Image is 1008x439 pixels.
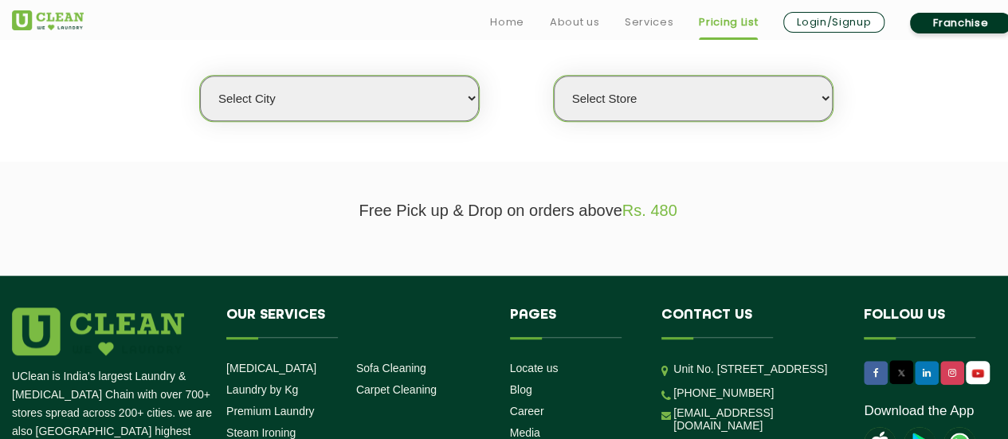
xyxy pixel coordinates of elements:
[12,10,84,30] img: UClean Laundry and Dry Cleaning
[673,406,840,432] a: [EMAIL_ADDRESS][DOMAIN_NAME]
[510,383,532,396] a: Blog
[864,403,974,419] a: Download the App
[550,13,599,32] a: About us
[226,308,486,338] h4: Our Services
[699,13,758,32] a: Pricing List
[510,426,540,439] a: Media
[510,362,559,374] a: Locate us
[967,365,988,382] img: UClean Laundry and Dry Cleaning
[490,13,524,32] a: Home
[661,308,840,338] h4: Contact us
[12,308,184,355] img: logo.png
[226,362,316,374] a: [MEDICAL_DATA]
[226,405,315,417] a: Premium Laundry
[226,426,296,439] a: Steam Ironing
[356,383,437,396] a: Carpet Cleaning
[510,405,544,417] a: Career
[625,13,673,32] a: Services
[783,12,884,33] a: Login/Signup
[864,308,1004,338] h4: Follow us
[510,308,638,338] h4: Pages
[673,386,774,399] a: [PHONE_NUMBER]
[673,360,840,378] p: Unit No. [STREET_ADDRESS]
[622,202,677,219] span: Rs. 480
[356,362,426,374] a: Sofa Cleaning
[226,383,298,396] a: Laundry by Kg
